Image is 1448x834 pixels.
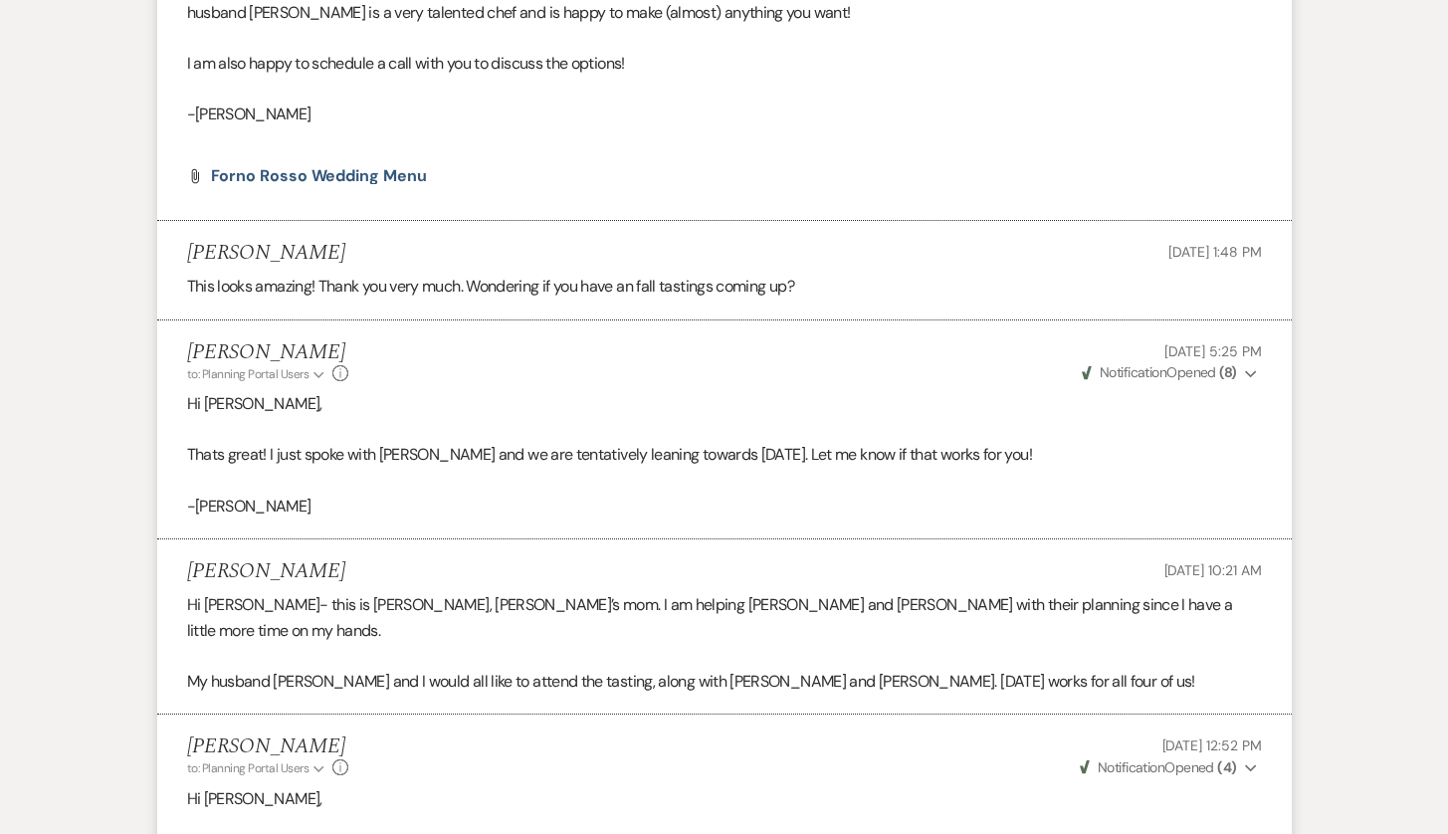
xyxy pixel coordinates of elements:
p: -[PERSON_NAME] [187,102,1262,127]
p: Hi [PERSON_NAME]- this is [PERSON_NAME], [PERSON_NAME]’s mom. I am helping [PERSON_NAME] and [PER... [187,592,1262,643]
h5: [PERSON_NAME] [187,340,349,365]
span: to: Planning Portal Users [187,760,310,776]
p: This looks amazing! Thank you very much. Wondering if you have an fall tastings coming up? [187,274,1262,300]
span: [DATE] 1:48 PM [1168,243,1261,261]
span: Notification [1098,758,1164,776]
span: Notification [1100,363,1166,381]
button: to: Planning Portal Users [187,365,328,383]
span: Opened [1082,363,1237,381]
p: Thats great! I just spoke with [PERSON_NAME] and we are tentatively leaning towards [DATE]. Let m... [187,442,1262,468]
span: to: Planning Portal Users [187,366,310,382]
span: Opened [1080,758,1237,776]
h5: [PERSON_NAME] [187,559,345,584]
strong: ( 4 ) [1217,758,1236,776]
strong: ( 8 ) [1219,363,1236,381]
p: I am also happy to schedule a call with you to discuss the options! [187,51,1262,77]
button: to: Planning Portal Users [187,759,328,777]
span: Forno Rosso Wedding Menu [211,165,427,186]
span: [DATE] 10:21 AM [1164,561,1262,579]
a: Forno Rosso Wedding Menu [211,168,427,184]
p: Hi [PERSON_NAME], [187,786,1262,812]
button: NotificationOpened (8) [1079,362,1262,383]
span: [DATE] 5:25 PM [1164,342,1261,360]
h5: [PERSON_NAME] [187,241,345,266]
p: Hi [PERSON_NAME], [187,391,1262,417]
span: [DATE] 12:52 PM [1162,736,1262,754]
button: NotificationOpened (4) [1077,757,1262,778]
p: My husband [PERSON_NAME] and I would all like to attend the tasting, along with [PERSON_NAME] and... [187,669,1262,695]
p: -[PERSON_NAME] [187,494,1262,520]
h5: [PERSON_NAME] [187,734,349,759]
